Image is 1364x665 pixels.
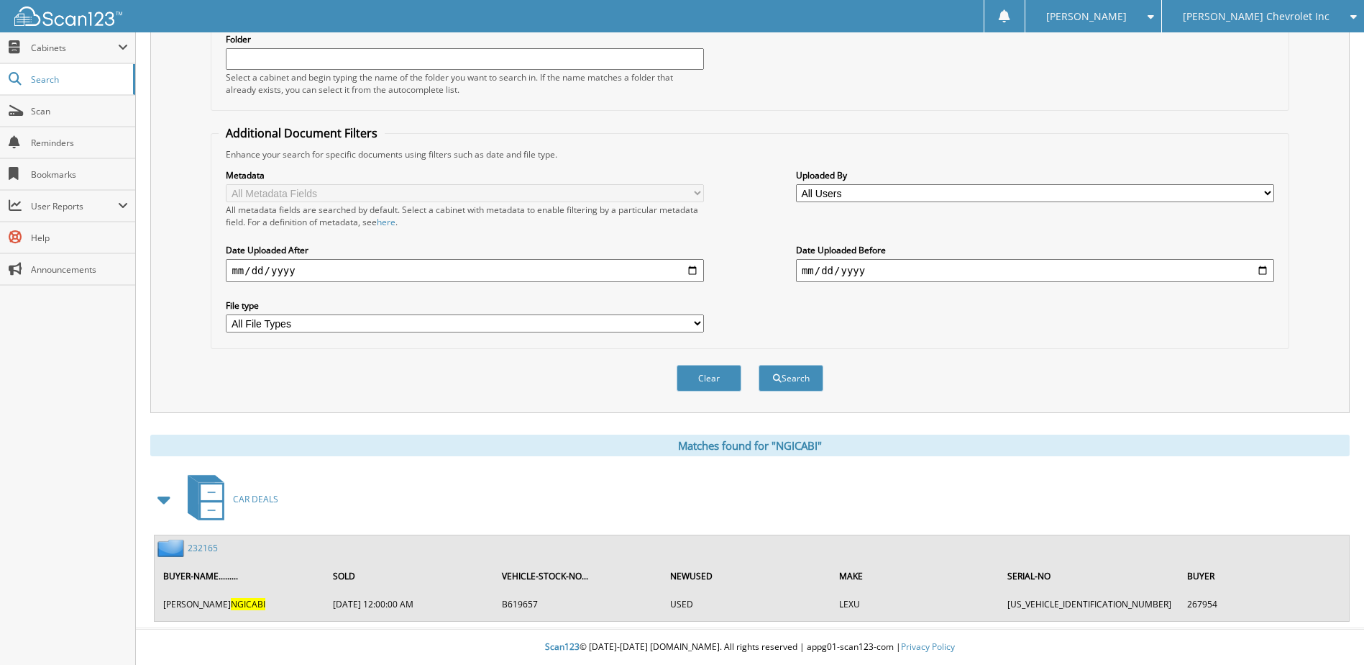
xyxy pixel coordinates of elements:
span: [PERSON_NAME] [1046,12,1127,21]
span: Announcements [31,263,128,276]
th: SERIAL-NO [1000,561,1178,591]
img: scan123-logo-white.svg [14,6,122,26]
img: folder2.png [157,539,188,557]
div: Enhance your search for specific documents using filters such as date and file type. [219,148,1281,160]
td: B619657 [495,592,662,616]
iframe: Chat Widget [1292,596,1364,665]
span: [PERSON_NAME] Chevrolet Inc [1183,12,1329,21]
span: Bookmarks [31,168,128,181]
td: [PERSON_NAME] [156,592,324,616]
div: Select a cabinet and begin typing the name of the folder you want to search in. If the name match... [226,71,704,96]
span: Reminders [31,137,128,149]
button: Clear [677,365,741,392]
a: Privacy Policy [901,641,955,653]
th: BUYER [1180,561,1347,591]
a: CAR DEALS [179,471,278,528]
label: Date Uploaded Before [796,244,1274,256]
span: Cabinets [31,42,118,54]
span: Search [31,73,126,86]
span: Scan123 [545,641,580,653]
th: NEWUSED [663,561,830,591]
label: Uploaded By [796,169,1274,181]
span: NGICABI [231,598,265,610]
div: All metadata fields are searched by default. Select a cabinet with metadata to enable filtering b... [226,204,704,228]
label: File type [226,299,704,312]
div: © [DATE]-[DATE] [DOMAIN_NAME]. All rights reserved | appg01-scan123-com | [136,630,1364,665]
a: 232165 [188,542,218,554]
button: Search [759,365,823,392]
input: end [796,259,1274,282]
a: here [377,216,395,228]
div: Matches found for "NGICABI" [150,435,1350,456]
label: Date Uploaded After [226,244,704,256]
label: Metadata [226,169,704,181]
td: LEXU [832,592,999,616]
th: SOLD [326,561,493,591]
td: USED [663,592,830,616]
th: VEHICLE-STOCK-NO... [495,561,662,591]
td: [DATE] 12:00:00 AM [326,592,493,616]
th: BUYER-NAME......... [156,561,324,591]
input: start [226,259,704,282]
span: Scan [31,105,128,117]
span: Help [31,232,128,244]
span: CAR DEALS [233,493,278,505]
td: [US_VEHICLE_IDENTIFICATION_NUMBER] [1000,592,1178,616]
td: 267954 [1180,592,1347,616]
legend: Additional Document Filters [219,125,385,141]
label: Folder [226,33,704,45]
span: User Reports [31,200,118,212]
th: MAKE [832,561,999,591]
